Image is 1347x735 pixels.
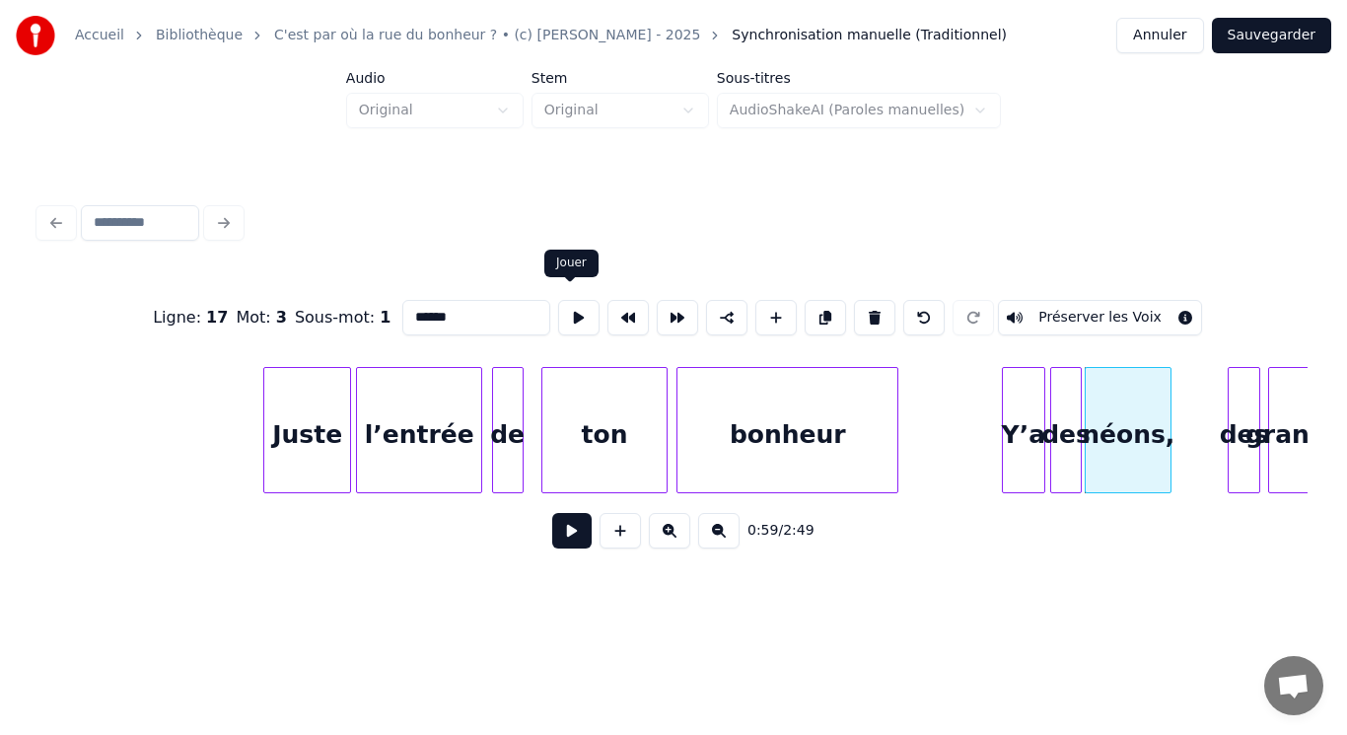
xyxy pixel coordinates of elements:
[75,26,1007,45] nav: breadcrumb
[156,26,243,45] a: Bibliothèque
[276,308,287,327] span: 3
[75,26,124,45] a: Accueil
[1212,18,1331,53] button: Sauvegarder
[295,306,390,330] div: Sous-mot :
[346,71,524,85] label: Audio
[1116,18,1203,53] button: Annuler
[732,26,1007,45] span: Synchronisation manuelle (Traditionnel)
[380,308,390,327] span: 1
[236,306,287,330] div: Mot :
[747,521,778,541] span: 0:59
[717,71,1001,85] label: Sous-titres
[206,308,228,327] span: 17
[747,521,795,541] div: /
[1264,656,1323,715] a: Ouvrir le chat
[998,300,1202,335] button: Toggle
[274,26,700,45] a: C'est par où la rue du bonheur ? • (c) [PERSON_NAME] - 2025
[556,256,587,271] div: Jouer
[153,306,228,330] div: Ligne :
[16,16,55,55] img: youka
[783,521,814,541] span: 2:49
[532,71,709,85] label: Stem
